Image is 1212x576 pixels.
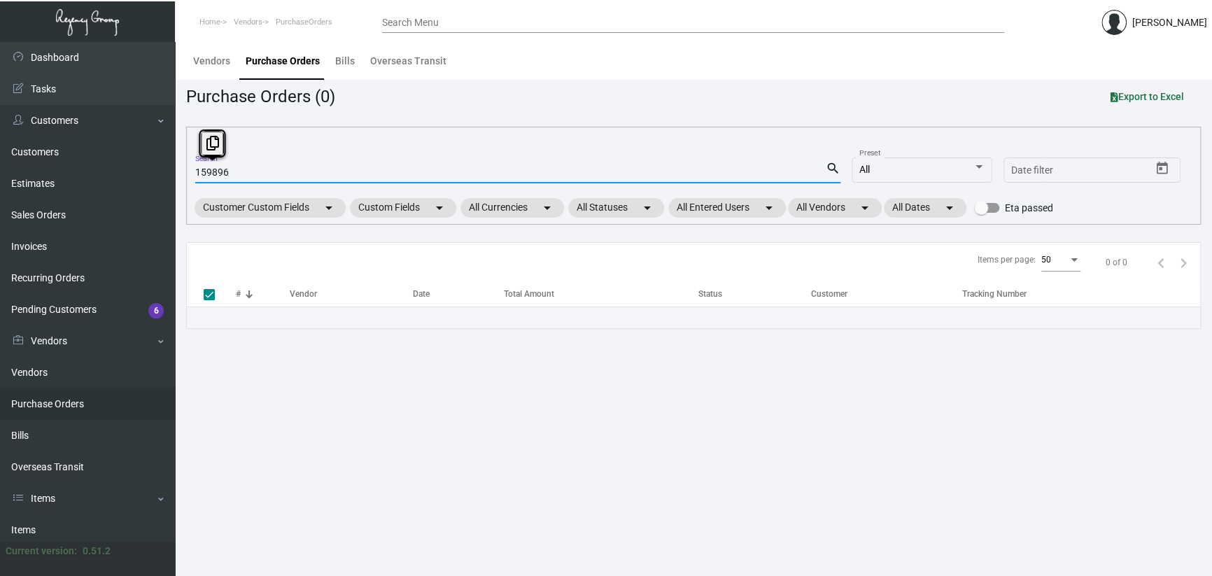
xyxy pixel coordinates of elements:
[504,288,698,300] div: Total Amount
[1172,251,1195,274] button: Next page
[698,288,722,300] div: Status
[234,17,262,27] span: Vendors
[1132,15,1207,30] div: [PERSON_NAME]
[826,160,840,177] mat-icon: search
[276,17,332,27] span: PurchaseOrders
[350,198,456,218] mat-chip: Custom Fields
[1005,199,1053,216] span: Eta passed
[413,288,504,300] div: Date
[978,253,1036,266] div: Items per page:
[431,199,448,216] mat-icon: arrow_drop_down
[246,54,320,69] div: Purchase Orders
[460,198,564,218] mat-chip: All Currencies
[857,199,873,216] mat-icon: arrow_drop_down
[320,199,337,216] mat-icon: arrow_drop_down
[962,288,1027,300] div: Tracking Number
[236,288,290,300] div: #
[186,84,335,109] div: Purchase Orders (0)
[698,288,811,300] div: Status
[290,288,317,300] div: Vendor
[1099,84,1195,109] button: Export to Excel
[1151,157,1174,180] button: Open calendar
[236,288,241,300] div: #
[413,288,430,300] div: Date
[761,199,777,216] mat-icon: arrow_drop_down
[1106,256,1127,269] div: 0 of 0
[370,54,446,69] div: Overseas Transit
[639,199,656,216] mat-icon: arrow_drop_down
[195,198,346,218] mat-chip: Customer Custom Fields
[6,544,77,559] div: Current version:
[504,288,554,300] div: Total Amount
[290,288,413,300] div: Vendor
[1066,165,1134,176] input: End date
[1041,255,1051,265] span: 50
[811,288,847,300] div: Customer
[1111,91,1184,102] span: Export to Excel
[962,288,1200,300] div: Tracking Number
[1101,10,1127,35] img: admin@bootstrapmaster.com
[199,17,220,27] span: Home
[668,198,786,218] mat-chip: All Entered Users
[859,164,870,175] span: All
[811,288,962,300] div: Customer
[539,199,556,216] mat-icon: arrow_drop_down
[1150,251,1172,274] button: Previous page
[884,198,966,218] mat-chip: All Dates
[941,199,958,216] mat-icon: arrow_drop_down
[193,54,230,69] div: Vendors
[206,136,218,150] i: Copy
[1041,255,1080,265] mat-select: Items per page:
[83,544,111,559] div: 0.51.2
[1011,165,1055,176] input: Start date
[788,198,882,218] mat-chip: All Vendors
[568,198,664,218] mat-chip: All Statuses
[335,54,355,69] div: Bills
